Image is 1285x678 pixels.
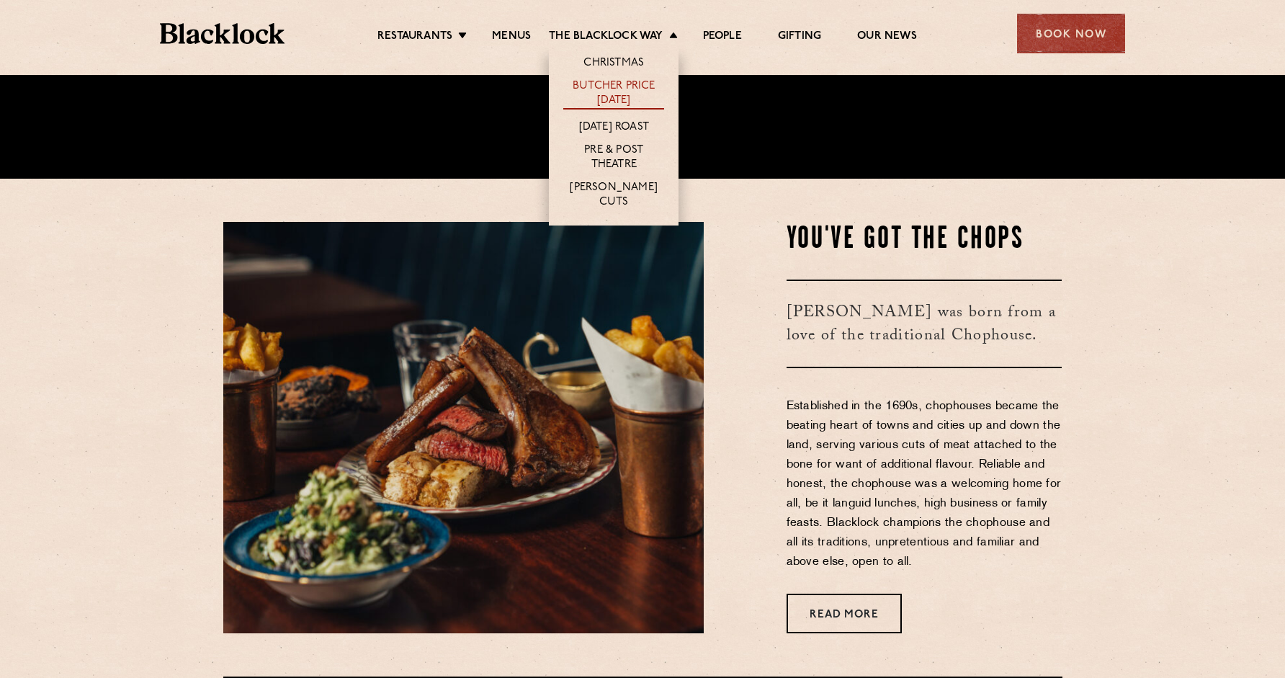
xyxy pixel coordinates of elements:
a: Read More [787,594,902,633]
a: Menus [492,30,531,45]
img: BL_Textured_Logo-footer-cropped.svg [160,23,285,44]
h3: [PERSON_NAME] was born from a love of the traditional Chophouse. [787,280,1062,368]
a: Christmas [583,56,644,72]
p: Established in the 1690s, chophouses became the beating heart of towns and cities up and down the... [787,397,1062,572]
h2: You've Got The Chops [787,222,1062,258]
div: Book Now [1017,14,1125,53]
a: [DATE] Roast [579,120,649,136]
a: People [703,30,742,45]
a: Pre & Post Theatre [563,143,664,174]
a: [PERSON_NAME] Cuts [563,181,664,211]
a: Gifting [778,30,821,45]
a: Our News [857,30,917,45]
a: Butcher Price [DATE] [563,79,664,110]
a: Restaurants [377,30,452,45]
a: The Blacklock Way [549,30,663,45]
